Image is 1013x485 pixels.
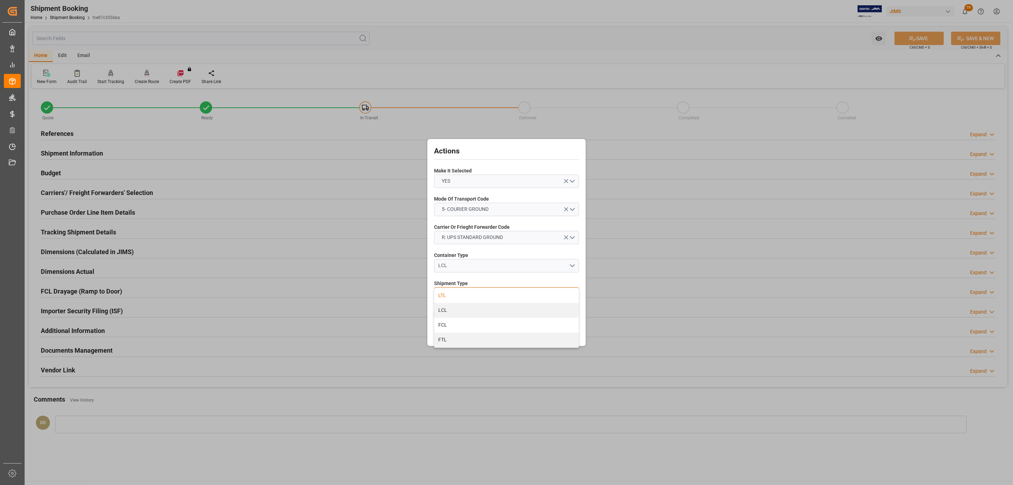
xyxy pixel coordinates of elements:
[438,206,492,213] span: 5- COURIER GROUND
[438,234,507,241] span: R: UPS STANDARD GROUND
[434,195,489,203] span: Mode Of Transport Code
[434,287,579,301] button: close menu
[434,231,579,244] button: open menu
[434,288,579,303] div: LTL
[434,203,579,216] button: open menu
[434,259,579,272] button: open menu
[438,262,569,269] div: LCL
[434,303,579,318] div: LCL
[434,146,579,157] h2: Actions
[434,280,468,287] span: Shipment Type
[434,333,579,347] div: FTL
[434,318,579,333] div: FCL
[434,223,510,231] span: Carrier Or Frieght Forwarder Code
[434,167,472,175] span: Make It Selected
[434,175,579,188] button: open menu
[434,252,468,259] span: Container Type
[438,177,454,185] span: YES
